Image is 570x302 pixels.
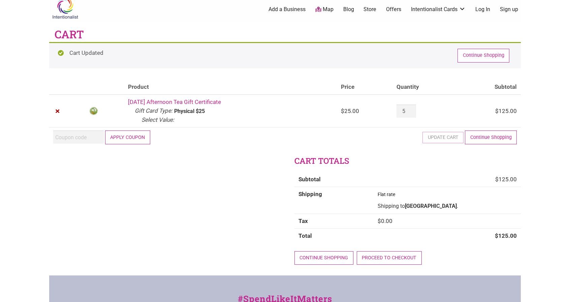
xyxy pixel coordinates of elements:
[49,42,521,68] div: Cart Updated
[294,187,374,213] th: Shipping
[495,108,517,114] bdi: 125.00
[378,218,381,224] span: $
[422,132,464,143] button: Update cart
[411,6,466,13] a: Intentionalist Cards
[405,203,457,209] strong: [GEOGRAPHIC_DATA]
[196,109,205,114] p: $25
[315,6,334,13] a: Map
[457,80,521,95] th: Subtotal
[53,107,62,116] a: Remove Friday Afternoon Tea Gift Certificate from cart
[357,251,422,265] a: Proceed to checkout
[495,108,499,114] span: $
[500,6,518,13] a: Sign up
[294,172,374,187] th: Subtotal
[378,192,395,197] label: Flat rate
[465,130,517,144] a: Continue Shopping
[105,130,150,144] button: Apply coupon
[174,109,194,114] p: Physical
[495,176,499,183] span: $
[341,108,359,114] bdi: 25.00
[495,232,517,239] bdi: 125.00
[53,130,104,144] input: Coupon code
[495,232,498,239] span: $
[378,218,392,224] bdi: 0.00
[124,80,337,95] th: Product
[475,6,490,13] a: Log In
[294,228,374,243] th: Total
[392,80,457,95] th: Quantity
[378,202,517,211] p: Shipping to .
[341,108,344,114] span: $
[268,6,306,13] a: Add a Business
[386,6,401,13] a: Offers
[55,27,84,42] h1: Cart
[294,214,374,229] th: Tax
[337,80,392,95] th: Price
[294,251,353,265] a: Continue shopping
[397,105,416,118] input: Product quantity
[88,106,99,116] img: Friday Afternoon Tea
[135,107,172,115] dt: Gift Card Type:
[343,6,354,13] a: Blog
[457,49,509,63] a: Continue Shopping
[363,6,376,13] a: Store
[128,99,221,105] a: [DATE] Afternoon Tea Gift Certificate
[294,155,521,167] h2: Cart totals
[141,116,174,124] dt: Select Value:
[495,176,517,183] bdi: 125.00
